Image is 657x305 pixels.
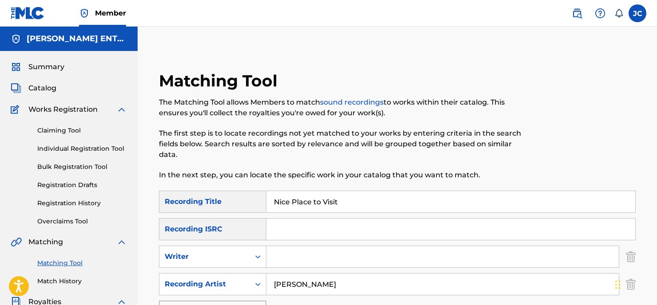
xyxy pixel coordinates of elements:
iframe: Chat Widget [613,262,657,305]
iframe: Resource Center [632,185,657,258]
a: Claiming Tool [37,126,127,135]
span: Catalog [28,83,56,94]
img: Delete Criterion [626,246,636,268]
span: Matching [28,237,63,247]
img: Matching [11,237,22,247]
div: Notifications [614,9,623,18]
img: help [595,8,606,19]
span: Member [95,8,126,18]
a: Public Search [568,4,586,22]
img: MLC Logo [11,7,45,20]
h2: Matching Tool [159,71,282,91]
a: Individual Registration Tool [37,144,127,153]
img: expand [116,104,127,115]
img: Works Registration [11,104,22,115]
div: Writer [165,251,245,262]
a: Registration Drafts [37,180,127,190]
p: In the next step, you can locate the specific work in your catalog that you want to match. [159,170,526,180]
div: Recording Artist [165,279,245,289]
a: Registration History [37,199,127,208]
a: Overclaims Tool [37,217,127,226]
a: Match History [37,277,127,286]
a: sound recordings [320,98,384,106]
div: User Menu [629,4,646,22]
div: Drag [615,271,621,298]
span: Works Registration [28,104,98,115]
img: Catalog [11,83,21,94]
span: Summary [28,62,64,72]
img: search [572,8,582,19]
a: Matching Tool [37,258,127,268]
p: The Matching Tool allows Members to match to works within their catalog. This ensures you'll coll... [159,97,526,118]
p: The first step is to locate recordings not yet matched to your works by entering criteria in the ... [159,128,526,160]
img: Summary [11,62,21,72]
div: Help [591,4,609,22]
img: Accounts [11,34,21,44]
a: CatalogCatalog [11,83,56,94]
a: Bulk Registration Tool [37,162,127,172]
img: expand [116,237,127,247]
img: Top Rightsholder [79,8,90,19]
a: SummarySummary [11,62,64,72]
h5: CALHOUN ENTERPRISES LLC [27,34,127,44]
